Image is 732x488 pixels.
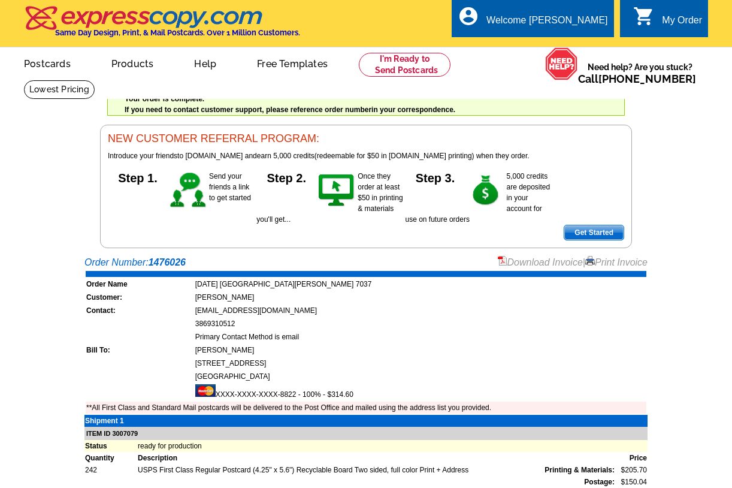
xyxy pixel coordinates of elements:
a: Products [92,49,173,77]
td: $205.70 [615,464,648,476]
td: [GEOGRAPHIC_DATA] [195,370,646,382]
p: to [DOMAIN_NAME] and (redeemable for $50 in [DOMAIN_NAME] printing) when they order. [108,150,624,161]
td: [PERSON_NAME] [195,291,646,303]
strong: 1476026 [149,257,186,267]
span: Need help? Are you stuck? [578,61,702,85]
td: Status [84,440,137,452]
a: Print Invoice [585,257,648,267]
strong: Postage: [584,478,615,486]
td: [PERSON_NAME] [195,344,646,356]
span: Send your friends a link to get started [209,172,251,202]
span: 5,000 credits are deposited in your account for use on future orders [406,172,550,224]
td: Primary Contact Method is email [195,331,646,343]
td: 242 [84,464,137,476]
img: help [545,47,578,80]
td: Bill To: [86,344,193,356]
a: Postcards [5,49,90,77]
td: Customer: [86,291,193,303]
h5: Step 3. [406,171,465,183]
td: XXXX-XXXX-XXXX-8822 - 100% - $314.60 [195,384,646,400]
span: Once they order at least $50 in printing & materials you'll get... [256,172,403,224]
div: Order Number: [84,255,648,270]
img: step-3.gif [465,171,507,210]
td: [EMAIL_ADDRESS][DOMAIN_NAME] [195,305,646,317]
td: ITEM ID 3007079 [84,427,648,441]
a: Download Invoice [498,257,583,267]
td: $150.04 [615,476,648,488]
td: [STREET_ADDRESS] [195,357,646,369]
td: Price [615,452,648,464]
span: Printing & Materials: [545,465,615,475]
td: Shipment 1 [84,415,137,427]
h5: Step 2. [256,171,316,183]
a: Free Templates [238,49,347,77]
a: Same Day Design, Print, & Mail Postcards. Over 1 Million Customers. [24,14,300,37]
img: small-pdf-icon.gif [498,256,507,266]
img: mast.gif [195,384,216,397]
h5: Step 1. [108,171,168,183]
div: My Order [662,15,702,32]
span: Introduce your friends [108,152,177,160]
a: Get Started [564,225,624,240]
img: step-2.gif [316,171,358,210]
td: 3869310512 [195,318,646,330]
td: **All First Class and Standard Mail postcards will be delivered to the Post Office and mailed usi... [86,402,646,414]
td: Contact: [86,305,193,317]
i: shopping_cart [633,5,655,27]
h4: Same Day Design, Print, & Mail Postcards. Over 1 Million Customers. [55,28,300,37]
img: step-1.gif [168,171,209,210]
a: [PHONE_NUMBER] [598,73,696,85]
td: Order Name [86,278,193,290]
td: Description [137,452,615,464]
h3: NEW CUSTOMER REFERRAL PROGRAM: [108,132,624,146]
span: Call [578,73,696,85]
td: [DATE] [GEOGRAPHIC_DATA][PERSON_NAME] 7037 [195,278,646,290]
strong: Your order is complete. [125,95,204,103]
td: USPS First Class Regular Postcard (4.25" x 5.6") Recyclable Board Two sided, full color Print + A... [137,464,615,476]
i: account_circle [458,5,479,27]
span: earn 5,000 credits [257,152,314,160]
td: ready for production [137,440,648,452]
div: | [498,255,648,270]
a: shopping_cart My Order [633,13,702,28]
td: Quantity [84,452,137,464]
img: small-print-icon.gif [585,256,595,266]
a: Help [175,49,235,77]
div: Welcome [PERSON_NAME] [486,15,607,32]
